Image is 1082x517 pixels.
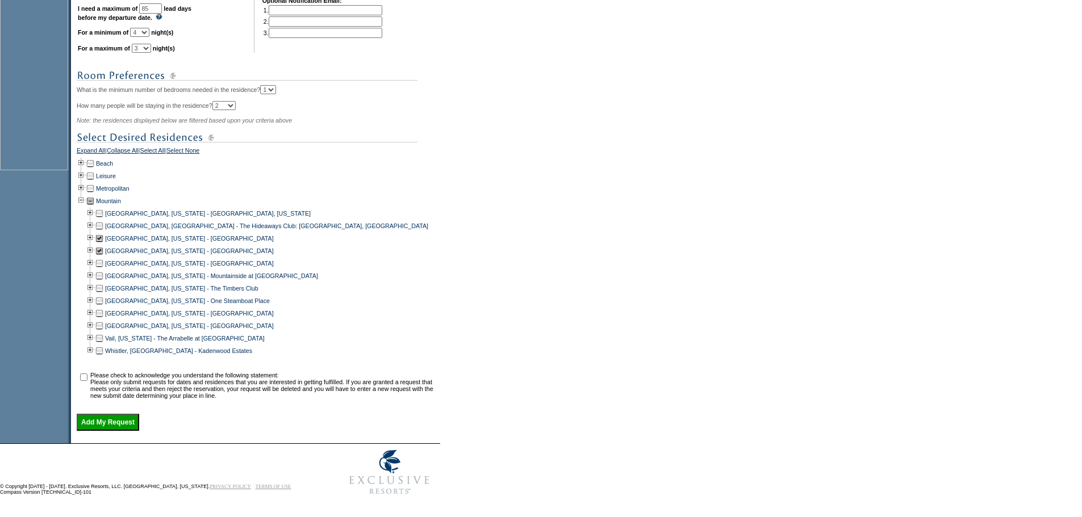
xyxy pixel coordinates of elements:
b: lead days before my departure date. [78,5,191,21]
a: [GEOGRAPHIC_DATA], [US_STATE] - [GEOGRAPHIC_DATA] [105,247,274,254]
a: Select All [140,147,165,157]
td: 2. [264,16,382,27]
td: 1. [264,5,382,15]
a: Whistler, [GEOGRAPHIC_DATA] - Kadenwood Estates [105,347,252,354]
a: [GEOGRAPHIC_DATA], [US_STATE] - [GEOGRAPHIC_DATA] [105,322,274,329]
b: For a minimum of [78,29,128,36]
span: Note: the residences displayed below are filtered based upon your criteria above [77,117,292,124]
a: Leisure [96,173,116,179]
a: [GEOGRAPHIC_DATA], [US_STATE] - [GEOGRAPHIC_DATA] [105,235,274,242]
img: Exclusive Resorts [339,444,440,501]
img: questionMark_lightBlue.gif [156,14,162,20]
a: PRIVACY POLICY [210,484,251,489]
a: [GEOGRAPHIC_DATA], [US_STATE] - [GEOGRAPHIC_DATA] [105,310,274,317]
a: Mountain [96,197,121,204]
td: Please check to acknowledge you understand the following statement: Please only submit requests f... [90,372,436,399]
b: I need a maximum of [78,5,137,12]
b: night(s) [151,29,173,36]
img: subTtlRoomPreferences.gif [77,69,417,83]
b: night(s) [153,45,175,52]
div: | | | [77,147,437,157]
a: [GEOGRAPHIC_DATA], [US_STATE] - Mountainside at [GEOGRAPHIC_DATA] [105,272,318,279]
a: Collapse All [107,147,139,157]
td: 3. [264,28,382,38]
input: Add My Request [77,414,139,431]
a: [GEOGRAPHIC_DATA], [US_STATE] - One Steamboat Place [105,297,270,304]
a: Vail, [US_STATE] - The Arrabelle at [GEOGRAPHIC_DATA] [105,335,265,342]
a: [GEOGRAPHIC_DATA], [US_STATE] - The Timbers Club [105,285,258,292]
a: [GEOGRAPHIC_DATA], [US_STATE] - [GEOGRAPHIC_DATA] [105,260,274,267]
b: For a maximum of [78,45,130,52]
a: Beach [96,160,113,167]
a: TERMS OF USE [256,484,291,489]
a: Select None [166,147,199,157]
a: Expand All [77,147,105,157]
a: Metropolitan [96,185,129,192]
a: [GEOGRAPHIC_DATA], [GEOGRAPHIC_DATA] - The Hideaways Club: [GEOGRAPHIC_DATA], [GEOGRAPHIC_DATA] [105,222,428,229]
a: [GEOGRAPHIC_DATA], [US_STATE] - [GEOGRAPHIC_DATA], [US_STATE] [105,210,311,217]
